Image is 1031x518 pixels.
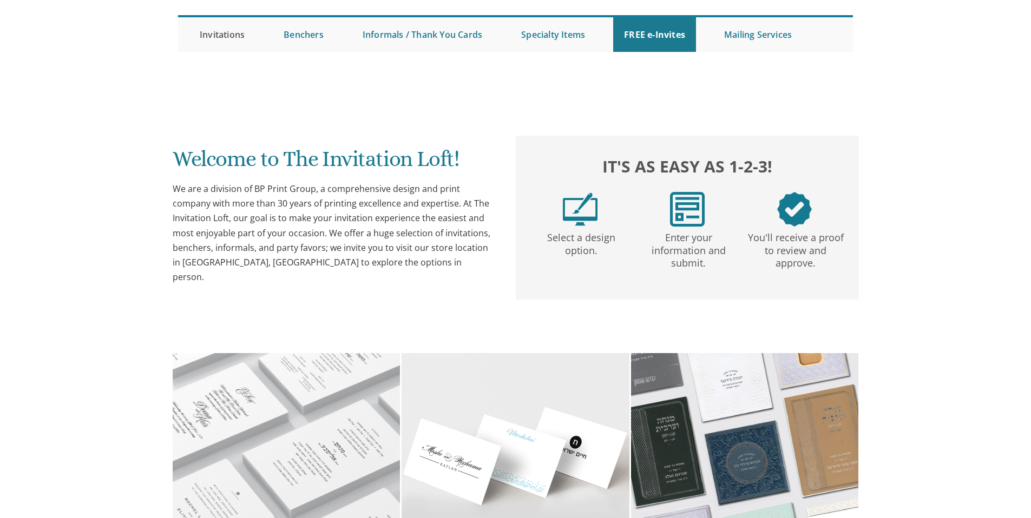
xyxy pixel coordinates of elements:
a: Informals / Thank You Cards [352,17,493,52]
h2: It's as easy as 1-2-3! [527,154,848,178]
h1: Welcome to The Invitation Loft! [173,147,494,179]
a: Invitations [189,17,255,52]
p: Enter your information and submit. [637,227,740,270]
a: Specialty Items [510,17,596,52]
p: Select a design option. [530,227,633,257]
div: We are a division of BP Print Group, a comprehensive design and print company with more than 30 y... [173,182,494,284]
a: FREE e-Invites [613,17,696,52]
a: Mailing Services [713,17,803,52]
img: step3.png [777,192,812,227]
img: step2.png [670,192,705,227]
p: You'll receive a proof to review and approve. [744,227,847,270]
a: Benchers [273,17,334,52]
img: step1.png [563,192,597,227]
